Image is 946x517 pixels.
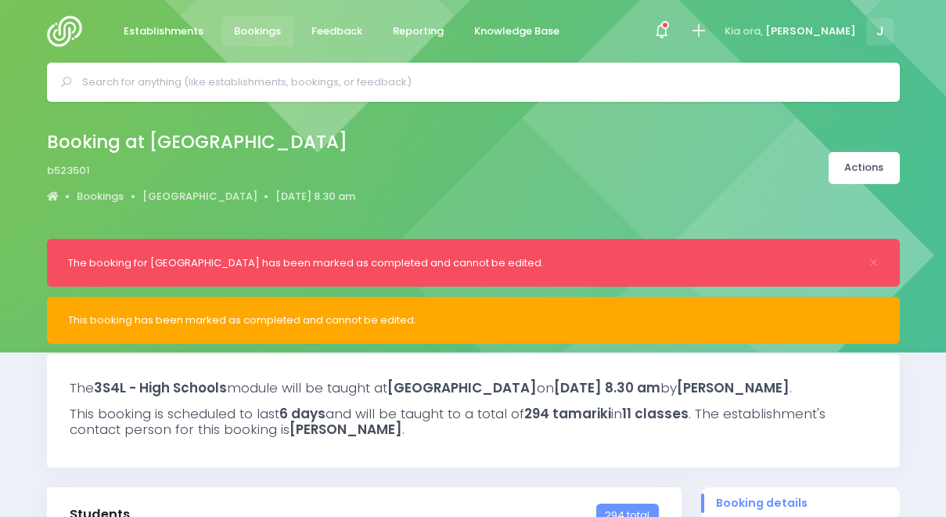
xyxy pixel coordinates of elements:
button: Close [869,258,879,268]
span: Feedback [311,23,362,39]
input: Search for anything (like establishments, bookings, or feedback) [82,70,878,94]
span: Kia ora, [725,23,763,39]
strong: [GEOGRAPHIC_DATA] [387,378,537,397]
span: Bookings [234,23,281,39]
h3: This booking is scheduled to last and will be taught to a total of in . The establishment's conta... [70,406,877,438]
span: [PERSON_NAME] [765,23,856,39]
span: Establishments [124,23,203,39]
a: [DATE] 8.30 am [275,189,355,204]
strong: 11 classes [622,404,689,423]
a: Feedback [299,16,376,47]
a: Bookings [77,189,124,204]
span: Reporting [393,23,444,39]
div: This booking has been marked as completed and cannot be edited. [68,313,879,328]
span: b523501 [47,163,90,179]
strong: 294 tamariki [524,404,611,423]
a: Establishments [111,16,217,47]
span: J [866,18,894,45]
a: Knowledge Base [462,16,573,47]
a: Actions [829,152,900,184]
span: Knowledge Base [474,23,559,39]
strong: [PERSON_NAME] [290,420,402,439]
a: [GEOGRAPHIC_DATA] [142,189,257,204]
strong: 3S4L - High Schools [94,378,227,397]
strong: 6 days [279,404,326,423]
strong: [PERSON_NAME] [677,378,790,397]
a: Reporting [380,16,457,47]
h3: The module will be taught at on by . [70,380,877,396]
strong: [DATE] 8.30 am [554,378,660,397]
h2: Booking at [GEOGRAPHIC_DATA] [47,132,347,153]
div: The booking for [GEOGRAPHIC_DATA] has been marked as completed and cannot be edited. [68,255,858,271]
a: Bookings [221,16,294,47]
img: Logo [47,16,92,47]
span: Booking details [716,495,884,512]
